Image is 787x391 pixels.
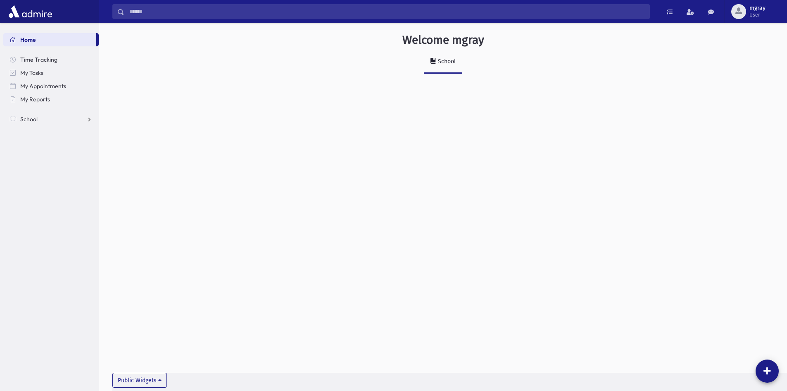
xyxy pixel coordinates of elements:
[402,33,484,47] h3: Welcome mgray
[424,50,462,74] a: School
[20,56,57,63] span: Time Tracking
[3,113,99,126] a: School
[749,12,766,18] span: User
[112,373,167,388] button: Public Widgets
[3,33,96,46] a: Home
[7,3,54,20] img: AdmirePro
[3,79,99,93] a: My Appointments
[124,4,649,19] input: Search
[20,82,66,90] span: My Appointments
[3,93,99,106] a: My Reports
[20,69,43,77] span: My Tasks
[749,5,766,12] span: mgray
[20,115,38,123] span: School
[436,58,456,65] div: School
[3,53,99,66] a: Time Tracking
[20,36,36,43] span: Home
[3,66,99,79] a: My Tasks
[20,96,50,103] span: My Reports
